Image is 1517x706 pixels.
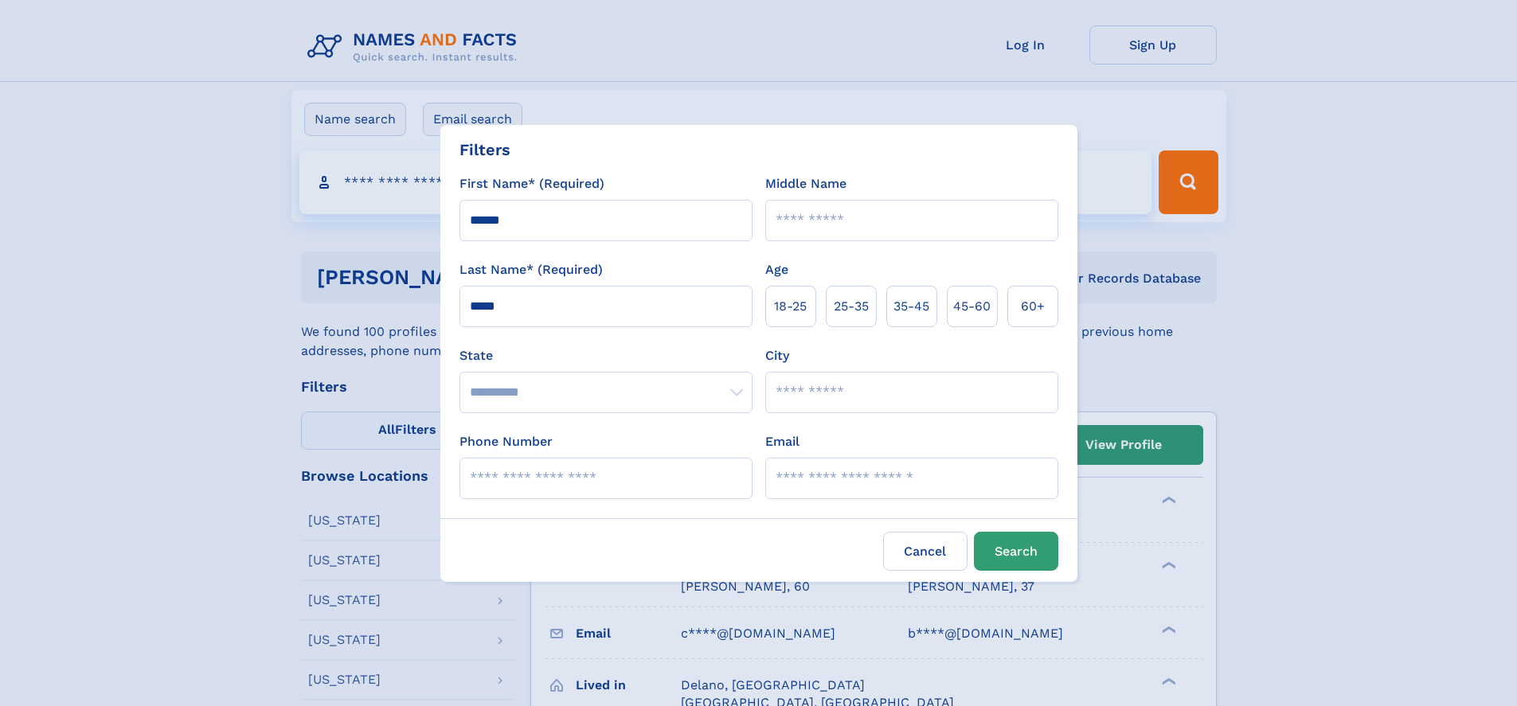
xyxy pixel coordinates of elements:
[459,346,753,365] label: State
[459,260,603,279] label: Last Name* (Required)
[459,138,510,162] div: Filters
[765,174,846,193] label: Middle Name
[765,260,788,279] label: Age
[459,432,553,451] label: Phone Number
[459,174,604,193] label: First Name* (Required)
[1021,297,1045,316] span: 60+
[834,297,869,316] span: 25‑35
[953,297,991,316] span: 45‑60
[883,532,968,571] label: Cancel
[765,346,789,365] label: City
[893,297,929,316] span: 35‑45
[974,532,1058,571] button: Search
[765,432,800,451] label: Email
[774,297,807,316] span: 18‑25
